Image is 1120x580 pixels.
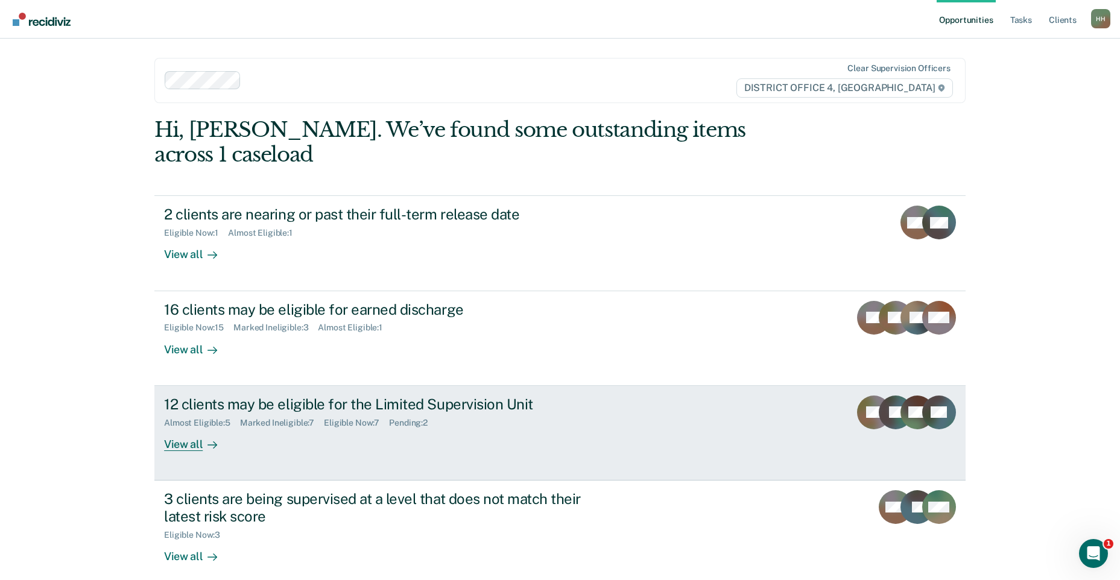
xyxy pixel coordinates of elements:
[13,13,71,26] img: Recidiviz
[847,63,950,74] div: Clear supervision officers
[164,301,587,318] div: 16 clients may be eligible for earned discharge
[164,206,587,223] div: 2 clients are nearing or past their full-term release date
[154,118,803,167] div: Hi, [PERSON_NAME]. We’ve found some outstanding items across 1 caseload
[164,540,232,563] div: View all
[1104,539,1113,549] span: 1
[164,333,232,356] div: View all
[1091,9,1110,28] button: Profile dropdown button
[318,323,392,333] div: Almost Eligible : 1
[164,427,232,451] div: View all
[240,418,324,428] div: Marked Ineligible : 7
[736,78,953,98] span: DISTRICT OFFICE 4, [GEOGRAPHIC_DATA]
[1091,9,1110,28] div: H H
[164,418,240,428] div: Almost Eligible : 5
[228,228,302,238] div: Almost Eligible : 1
[154,195,966,291] a: 2 clients are nearing or past their full-term release dateEligible Now:1Almost Eligible:1View all
[164,228,228,238] div: Eligible Now : 1
[164,396,587,413] div: 12 clients may be eligible for the Limited Supervision Unit
[1079,539,1108,568] iframe: Intercom live chat
[164,323,233,333] div: Eligible Now : 15
[389,418,437,428] div: Pending : 2
[164,238,232,262] div: View all
[164,490,587,525] div: 3 clients are being supervised at a level that does not match their latest risk score
[233,323,318,333] div: Marked Ineligible : 3
[324,418,389,428] div: Eligible Now : 7
[154,291,966,386] a: 16 clients may be eligible for earned dischargeEligible Now:15Marked Ineligible:3Almost Eligible:...
[154,386,966,481] a: 12 clients may be eligible for the Limited Supervision UnitAlmost Eligible:5Marked Ineligible:7El...
[164,530,230,540] div: Eligible Now : 3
